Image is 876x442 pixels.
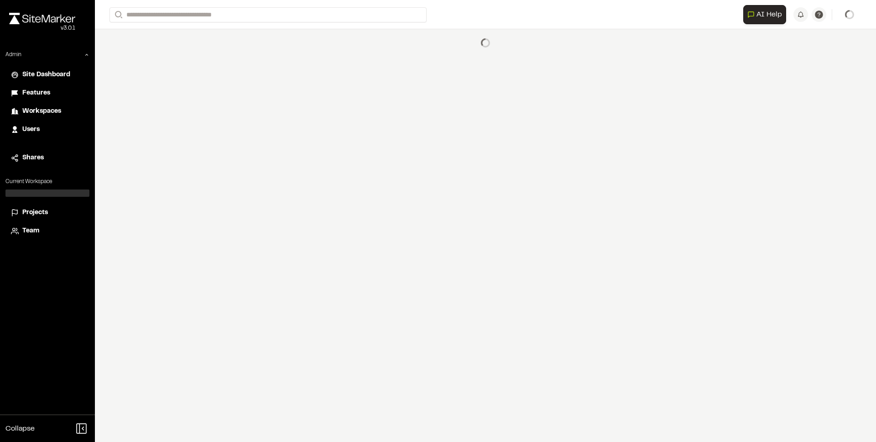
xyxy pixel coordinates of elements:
[22,125,40,135] span: Users
[11,70,84,80] a: Site Dashboard
[756,9,782,20] span: AI Help
[11,208,84,218] a: Projects
[11,88,84,98] a: Features
[22,153,44,163] span: Shares
[22,106,61,116] span: Workspaces
[5,178,89,186] p: Current Workspace
[9,13,75,24] img: rebrand.png
[743,5,786,24] button: Open AI Assistant
[9,24,75,32] div: Oh geez...please don't...
[109,7,126,22] button: Search
[11,106,84,116] a: Workspaces
[22,226,39,236] span: Team
[22,70,70,80] span: Site Dashboard
[22,208,48,218] span: Projects
[11,153,84,163] a: Shares
[743,5,790,24] div: Open AI Assistant
[5,423,35,434] span: Collapse
[22,88,50,98] span: Features
[5,51,21,59] p: Admin
[11,125,84,135] a: Users
[11,226,84,236] a: Team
